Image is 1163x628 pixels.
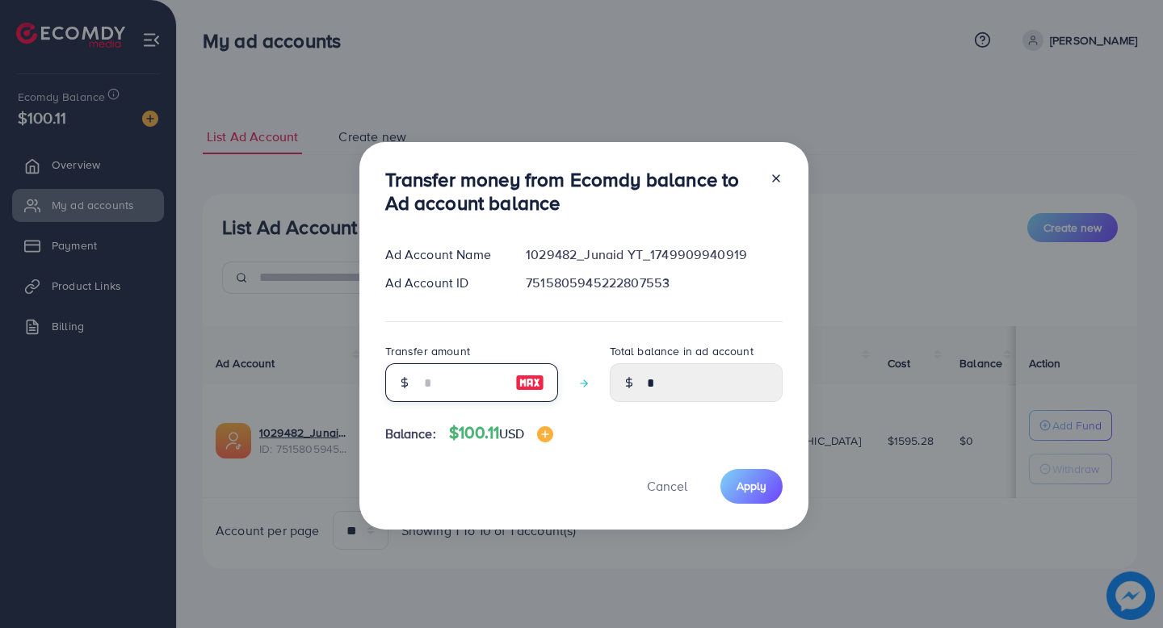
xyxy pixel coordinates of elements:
[515,373,544,392] img: image
[385,425,436,443] span: Balance:
[737,478,766,494] span: Apply
[449,423,554,443] h4: $100.11
[372,274,514,292] div: Ad Account ID
[499,425,524,442] span: USD
[513,274,795,292] div: 7515805945222807553
[385,343,470,359] label: Transfer amount
[372,245,514,264] div: Ad Account Name
[627,469,707,504] button: Cancel
[647,477,687,495] span: Cancel
[720,469,783,504] button: Apply
[385,168,757,215] h3: Transfer money from Ecomdy balance to Ad account balance
[537,426,553,442] img: image
[610,343,754,359] label: Total balance in ad account
[513,245,795,264] div: 1029482_Junaid YT_1749909940919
